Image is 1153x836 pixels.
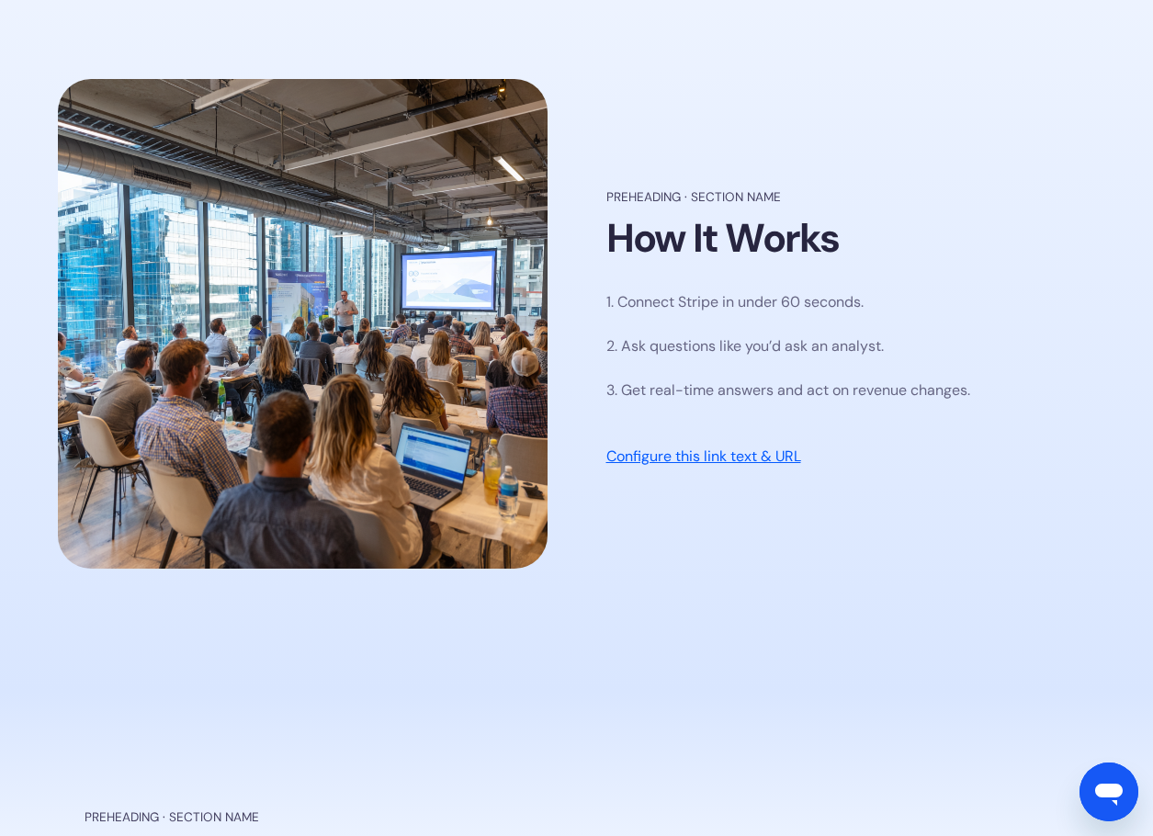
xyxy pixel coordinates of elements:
iframe: Button to launch messaging window [1080,763,1138,821]
div: Preheading · Section name [606,188,781,207]
h2: How It Works [606,215,840,263]
p: 1. Connect Stripe in under 60 seconds. 2. Ask questions like you’d ask an analyst. 3. Get real-ti... [606,291,970,401]
div: Preheading · Section name [85,808,259,827]
a: Configure this link text & URL [606,446,801,468]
